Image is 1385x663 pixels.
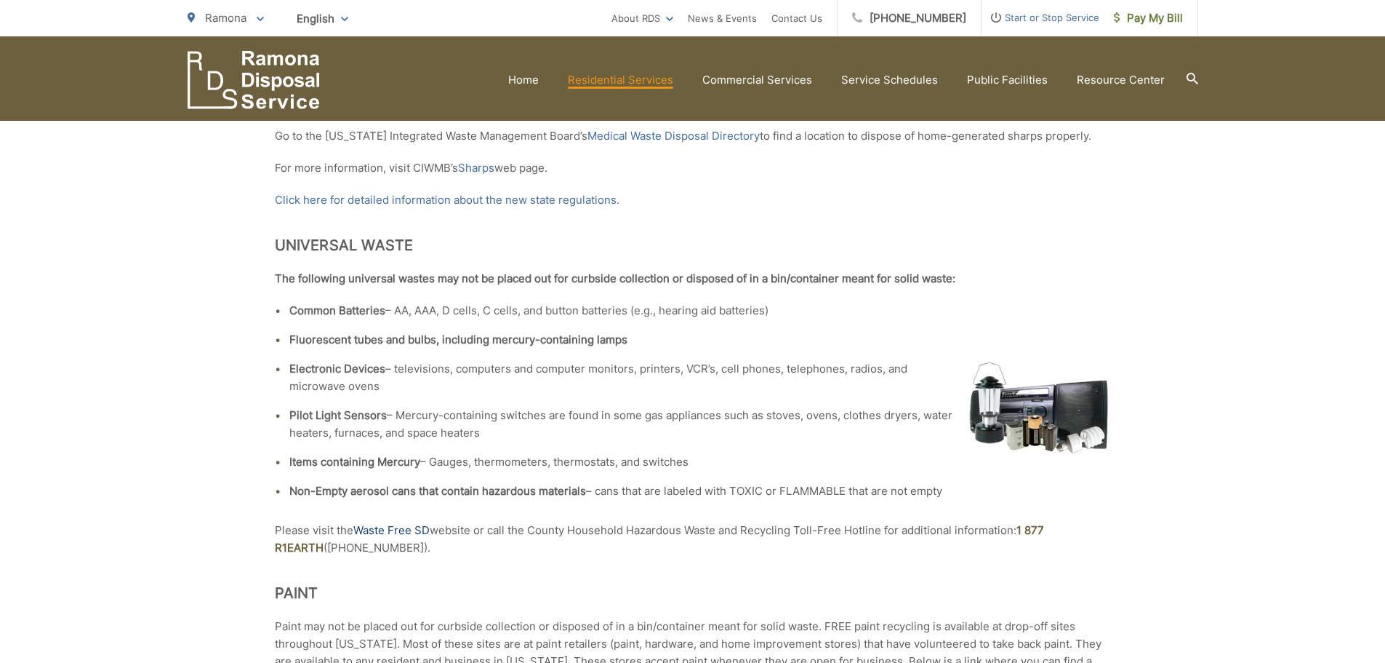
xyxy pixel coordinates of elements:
li: – cans that are labeled with TOXIC or FLAMMABLE that are not empty [289,483,1111,500]
a: Sharps [458,159,494,177]
a: Contact Us [771,9,822,27]
a: Public Facilities [967,71,1048,89]
strong: Pilot Light Sensors [289,408,387,422]
strong: Electronic Devices [289,362,385,376]
a: About RDS [611,9,673,27]
p: For more information, visit CIWMB’s web page. [275,159,1111,177]
a: Service Schedules [841,71,938,89]
strong: Non-Empty aerosol cans that contain hazardous materials [289,484,586,498]
a: Click here for detailed information about the new state regulations. [275,191,619,209]
span: English [286,6,359,31]
a: EDCD logo. Return to the homepage. [188,51,320,109]
span: Pay My Bill [1114,9,1183,27]
strong: Fluorescent tubes and bulbs, including mercury-containing lamps [289,333,627,346]
span: Ramona [205,11,246,25]
li: – televisions, computers and computer monitors, printers, VCR’s, cell phones, telephones, radios,... [289,360,1111,395]
h2: Paint [275,584,1111,602]
a: Resource Center [1077,71,1165,89]
a: Residential Services [568,71,673,89]
h2: Universal Waste [275,237,1111,254]
a: News & Events [688,9,757,27]
p: Go to the [US_STATE] Integrated Waste Management Board’s to find a location to dispose of home-ge... [275,127,1111,145]
a: Waste Free SD [353,522,430,539]
li: – AA, AAA, D cells, C cells, and button batteries (e.g., hearing aid batteries) [289,302,1111,319]
strong: The following universal wastes may not be placed out for curbside collection or disposed of in a ... [275,271,955,285]
strong: Items containing Mercury [289,455,420,469]
li: – Gauges, thermometers, thermostats, and switches [289,453,1111,471]
a: Medical Waste Disposal Directory [587,127,760,145]
li: – Mercury-containing switches are found in some gas appliances such as stoves, ovens, clothes dry... [289,407,1111,442]
strong: Common Batteries [289,303,385,317]
a: Home [508,71,539,89]
img: fluorescent lights, electronics, batteries [966,360,1111,454]
a: Commercial Services [702,71,812,89]
p: Please visit the website or call the County Household Hazardous Waste and Recycling Toll-Free Hot... [275,522,1111,557]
